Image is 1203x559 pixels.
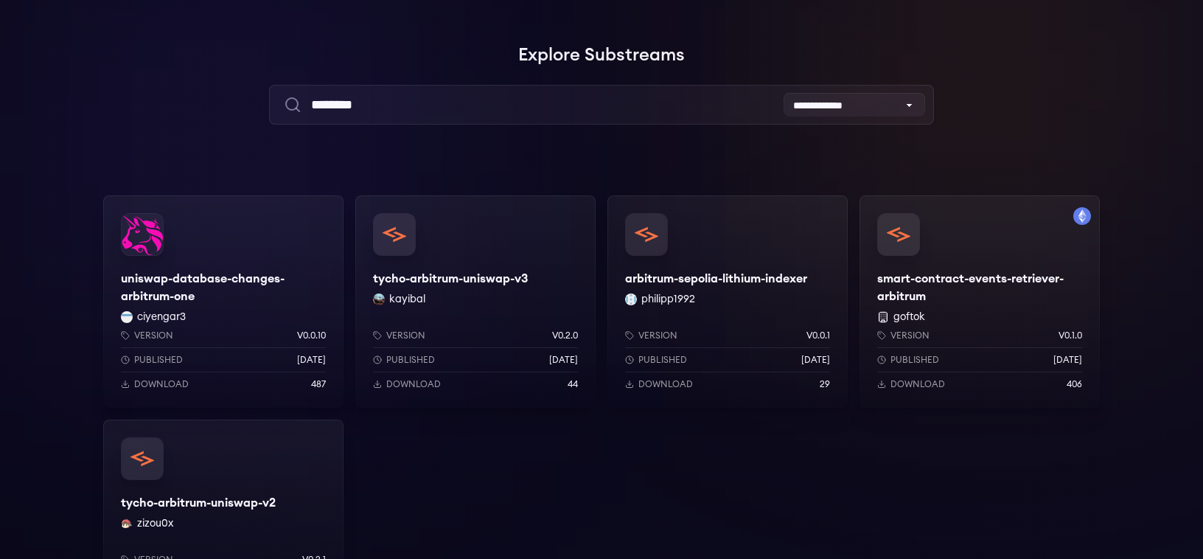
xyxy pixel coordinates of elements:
[890,330,930,341] p: Version
[859,195,1100,408] a: Filter by mainnet networksmart-contract-events-retriever-arbitrumsmart-contract-events-retriever-...
[890,354,939,366] p: Published
[1073,207,1091,225] img: Filter by mainnet network
[568,378,578,390] p: 44
[297,354,326,366] p: [DATE]
[137,310,186,324] button: ciyengar3
[386,378,441,390] p: Download
[820,378,830,390] p: 29
[134,354,183,366] p: Published
[893,310,925,324] button: goftok
[355,195,596,408] a: tycho-arbitrum-uniswap-v3tycho-arbitrum-uniswap-v3kayibal kayibalVersionv0.2.0Published[DATE]Down...
[311,378,326,390] p: 487
[134,378,189,390] p: Download
[552,330,578,341] p: v0.2.0
[638,330,677,341] p: Version
[386,330,425,341] p: Version
[1053,354,1082,366] p: [DATE]
[806,330,830,341] p: v0.0.1
[137,516,173,531] button: zizou0x
[1059,330,1082,341] p: v0.1.0
[607,195,848,408] a: arbitrum-sepolia-lithium-indexerarbitrum-sepolia-lithium-indexerphilipp1992 philipp1992Versionv0....
[1067,378,1082,390] p: 406
[134,330,173,341] p: Version
[549,354,578,366] p: [DATE]
[297,330,326,341] p: v0.0.10
[638,354,687,366] p: Published
[103,195,344,408] a: uniswap-database-changes-arbitrum-oneuniswap-database-changes-arbitrum-oneciyengar3 ciyengar3Vers...
[389,292,425,307] button: kayibal
[638,378,693,390] p: Download
[801,354,830,366] p: [DATE]
[641,292,695,307] button: philipp1992
[386,354,435,366] p: Published
[890,378,945,390] p: Download
[103,41,1100,70] h1: Explore Substreams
